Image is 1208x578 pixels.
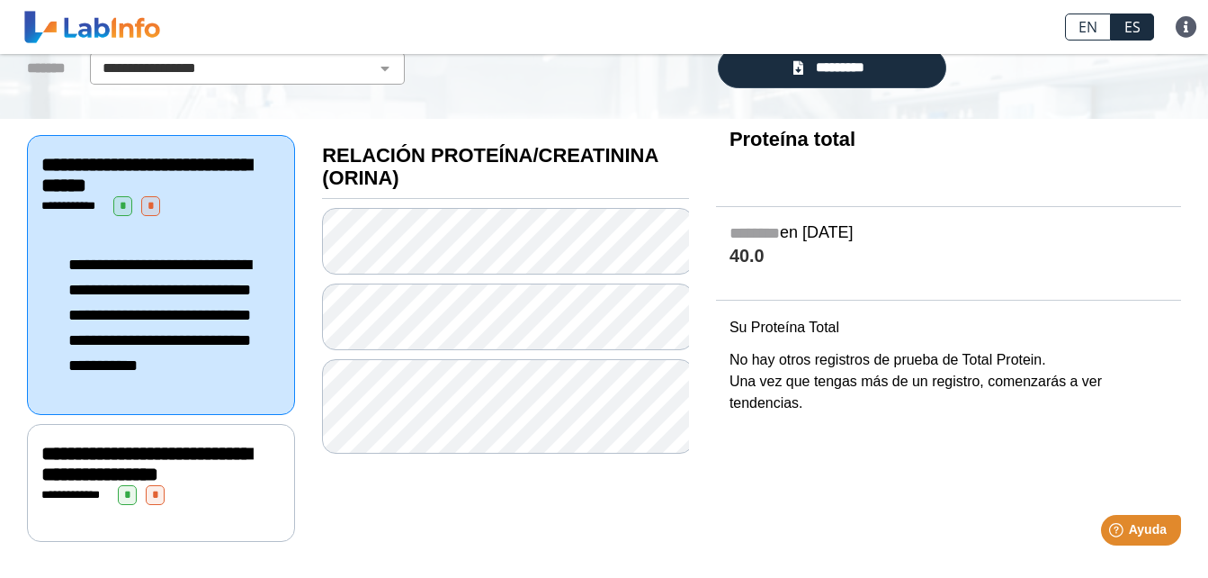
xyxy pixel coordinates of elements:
font: 40.0 [729,246,765,266]
a: EN [1065,14,1111,41]
a: ES [1111,14,1154,41]
b: RELACIÓN PROTEÍNA/CREATININA (ORINA) [322,144,658,189]
b: Proteína total [729,128,855,150]
p: Su Proteína Total [729,317,1168,339]
p: No hay otros registros de prueba de Total Protein. Una vez que tengas más de un registro, comenza... [729,349,1168,414]
h5: en [DATE] [729,223,1168,244]
iframe: Help widget launcher [1048,508,1188,558]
